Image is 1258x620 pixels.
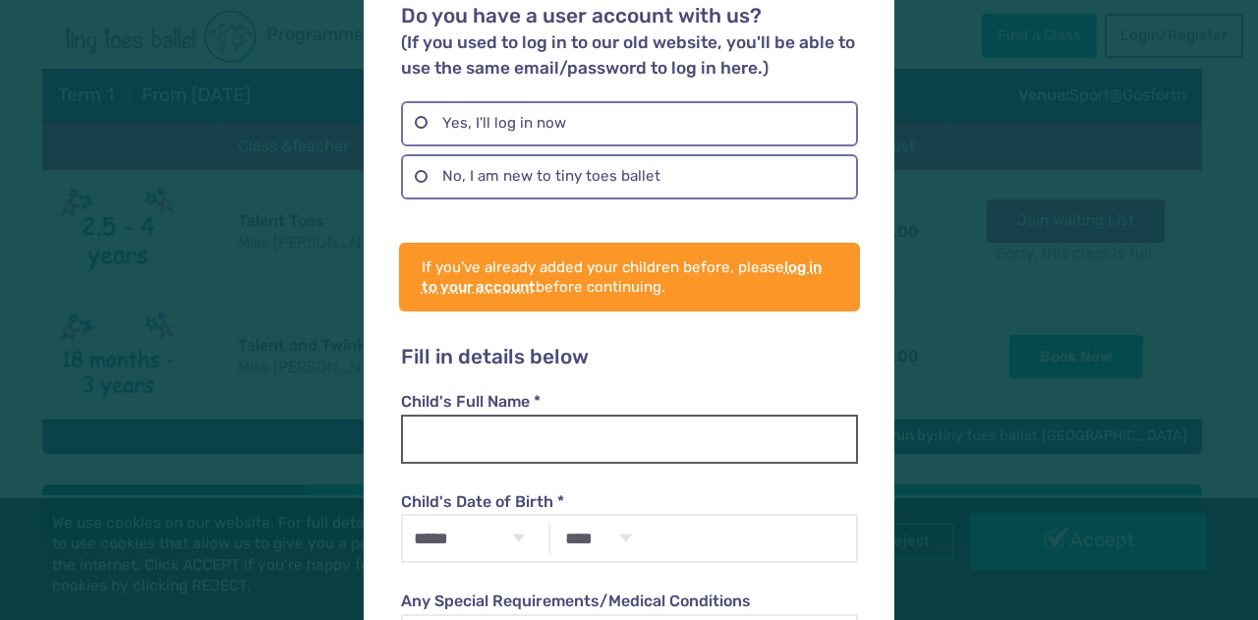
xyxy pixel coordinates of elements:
[401,491,857,513] label: Child's Date of Birth *
[401,32,855,78] small: (If you used to log in to our old website, you'll be able to use the same email/password to log i...
[401,391,857,413] label: Child's Full Name *
[401,345,857,370] h2: Fill in details below
[401,101,857,146] label: Yes, I'll log in now
[401,154,857,199] label: No, I am new to tiny toes ballet
[401,4,857,81] h2: Do you have a user account with us?
[401,591,857,612] label: Any Special Requirements/Medical Conditions
[422,257,837,297] p: If you've already added your children before, please before continuing.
